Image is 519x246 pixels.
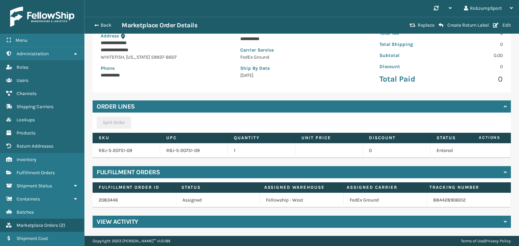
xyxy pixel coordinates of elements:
[17,91,36,96] span: Channels
[17,78,28,83] span: Users
[240,47,364,54] p: Carrier Service
[493,23,498,28] i: Edit
[17,104,53,110] span: Shipping Carriers
[429,184,500,190] label: Tracking Number
[181,184,252,190] label: Status
[99,148,132,153] a: RBJ-S-20751-09
[122,21,197,29] h3: Marketplace Order Details
[17,143,53,149] span: Return Addresses
[430,143,498,158] td: Entered
[17,222,58,228] span: Marketplace Orders
[379,41,437,48] p: Total Shipping
[445,74,503,84] p: 0
[437,22,491,28] button: Create Return Label
[101,54,224,61] p: WHITEFISH , [US_STATE] 59937-8607
[445,63,503,70] p: 0
[176,193,260,208] td: Assigned
[17,130,35,136] span: Products
[99,184,169,190] label: Fulfillment Order Id
[101,65,224,72] p: Phone
[445,41,503,48] p: 0
[437,135,492,141] label: Status
[166,135,221,141] label: UPC
[17,196,40,202] span: Containers
[234,135,289,141] label: Quantity
[17,157,36,162] span: Inventory
[461,236,511,246] div: |
[347,184,417,190] label: Assigned Carrier
[10,7,74,27] img: logo
[91,22,122,28] button: Back
[407,22,437,28] button: Replace
[99,135,154,141] label: SKU
[240,54,364,61] p: FedEx Ground
[17,64,28,70] span: Roles
[228,143,295,158] td: 1
[17,209,34,215] span: Batches
[17,51,49,57] span: Administration
[363,143,430,158] td: 0
[160,143,228,158] td: RBJ-S-20751-09
[260,193,344,208] td: Fellowship - West
[97,218,138,226] h4: View Activity
[97,102,135,111] h4: Order Lines
[59,222,65,228] span: ( 2 )
[17,117,35,123] span: Lookups
[410,23,416,28] i: Replace
[101,33,119,39] span: Address
[369,135,424,141] label: Discount
[379,63,437,70] p: Discount
[264,184,335,190] label: Assigned Warehouse
[379,52,437,59] p: Subtotal
[344,193,427,208] td: FedEx Ground
[485,239,511,243] a: Privacy Policy
[240,72,364,79] p: [DATE]
[97,117,131,129] button: Split Order
[99,197,118,203] a: 2083446
[97,168,160,176] h4: Fulfillment Orders
[17,236,48,241] span: Shipment Cost
[240,65,364,72] p: Ship By Date
[461,239,484,243] a: Terms of Use
[491,22,513,28] button: Edit
[379,74,437,84] p: Total Paid
[433,197,466,203] a: 884428906012
[93,236,170,246] p: Copyright 2023 [PERSON_NAME]™ v 1.0.189
[301,135,356,141] label: Unit Price
[458,132,504,143] span: Actions
[439,23,443,28] i: Create Return Label
[16,37,27,43] span: Menu
[17,170,55,176] span: Fulfillment Orders
[17,183,52,189] span: Shipment Status
[445,52,503,59] p: 0.00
